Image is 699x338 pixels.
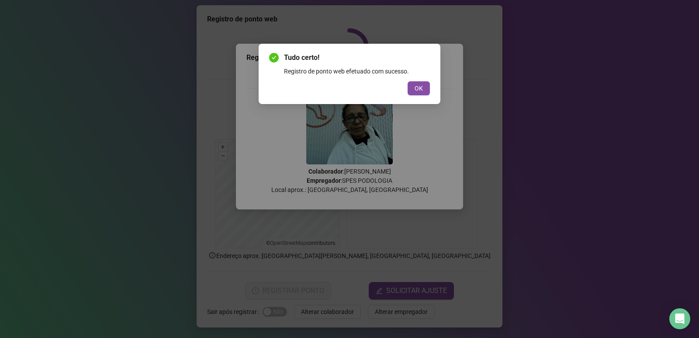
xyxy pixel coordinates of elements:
[284,52,430,63] span: Tudo certo!
[269,53,279,63] span: check-circle
[669,308,690,329] div: Open Intercom Messenger
[408,81,430,95] button: OK
[284,66,430,76] div: Registro de ponto web efetuado com sucesso.
[415,84,423,93] span: OK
